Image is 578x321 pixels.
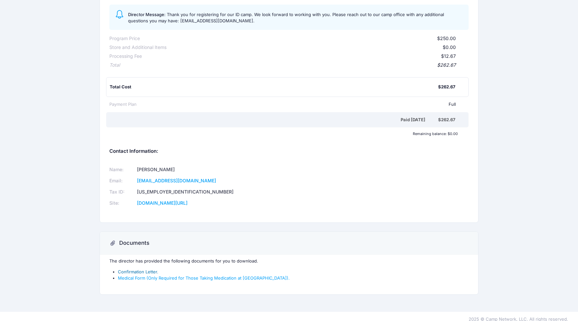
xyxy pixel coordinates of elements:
[128,12,166,17] span: Director Message:
[118,275,290,281] a: Medical Form (Only Required for Those Taking Medication at [GEOGRAPHIC_DATA]).
[109,175,135,186] td: Email:
[142,53,456,60] div: $12.67
[137,178,216,183] a: [EMAIL_ADDRESS][DOMAIN_NAME]
[438,117,456,123] div: $262.67
[109,258,468,264] p: The director has provided the following documents for you to download.
[109,53,142,60] div: Processing Fee
[135,186,280,197] td: [US_EMPLOYER_IDENTIFICATION_NUMBER]
[109,35,140,42] div: Program Price
[120,62,456,69] div: $262.67
[135,164,280,175] td: [PERSON_NAME]
[119,240,149,246] h3: Documents
[110,84,438,90] div: Total Cost
[109,101,137,108] div: Payment Plan
[128,12,444,24] span: Thank you for registering for our ID camp. We look forward to working with you. Please reach out ...
[109,197,135,209] td: Site:
[137,200,188,206] a: [DOMAIN_NAME][URL]
[109,149,468,154] h5: Contact Information:
[438,84,456,90] div: $262.67
[109,164,135,175] td: Name:
[109,186,135,197] td: Tax ID:
[106,132,461,136] div: Remaining balance: $0.00
[437,35,456,41] span: $250.00
[109,44,167,51] div: Store and Additional Items
[111,117,438,123] div: Paid [DATE]
[109,62,120,69] div: Total
[118,269,158,274] a: Confirmation Letter.
[137,101,456,108] div: Full
[167,44,456,51] div: $0.00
